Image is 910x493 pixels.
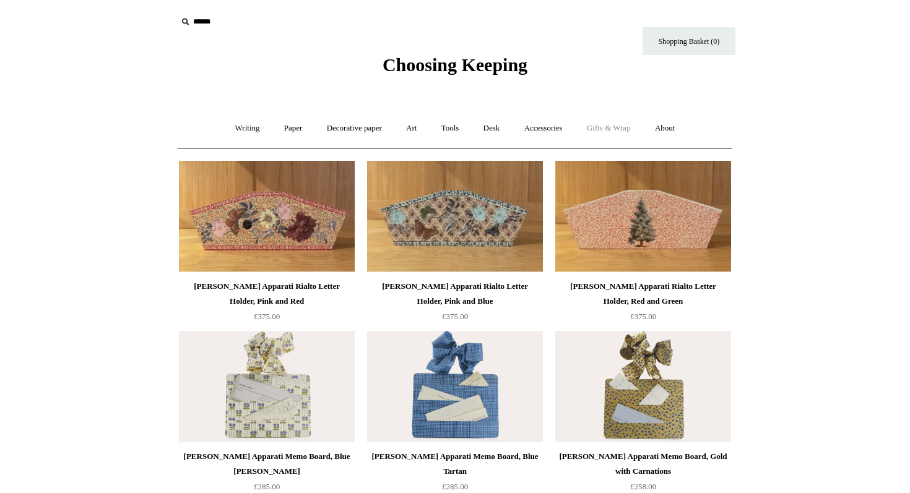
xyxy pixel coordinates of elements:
[254,482,280,491] span: £285.00
[383,54,527,75] span: Choosing Keeping
[558,449,728,479] div: [PERSON_NAME] Apparati Memo Board, Gold with Carnations
[430,112,470,145] a: Tools
[576,112,642,145] a: Gifts & Wrap
[555,331,731,442] img: Scanlon Apparati Memo Board, Gold with Carnations
[555,279,731,330] a: [PERSON_NAME] Apparati Rialto Letter Holder, Red and Green £375.00
[558,279,728,309] div: [PERSON_NAME] Apparati Rialto Letter Holder, Red and Green
[383,64,527,73] a: Choosing Keeping
[442,482,468,491] span: £285.00
[179,331,355,442] img: Scanlon Apparati Memo Board, Blue Berry
[254,312,280,321] span: £375.00
[630,312,656,321] span: £375.00
[442,312,468,321] span: £375.00
[513,112,574,145] a: Accessories
[367,161,543,272] a: Scanlon Apparati Rialto Letter Holder, Pink and Blue Scanlon Apparati Rialto Letter Holder, Pink ...
[370,449,540,479] div: [PERSON_NAME] Apparati Memo Board, Blue Tartan
[367,331,543,442] img: Scanlon Apparati Memo Board, Blue Tartan
[182,449,352,479] div: [PERSON_NAME] Apparati Memo Board, Blue [PERSON_NAME]
[472,112,511,145] a: Desk
[179,161,355,272] a: Scanlon Apparati Rialto Letter Holder, Pink and Red Scanlon Apparati Rialto Letter Holder, Pink a...
[643,27,735,55] a: Shopping Basket (0)
[630,482,656,491] span: £258.00
[555,161,731,272] a: Scanlon Apparati Rialto Letter Holder, Red and Green Scanlon Apparati Rialto Letter Holder, Red a...
[316,112,393,145] a: Decorative paper
[273,112,314,145] a: Paper
[367,279,543,330] a: [PERSON_NAME] Apparati Rialto Letter Holder, Pink and Blue £375.00
[182,279,352,309] div: [PERSON_NAME] Apparati Rialto Letter Holder, Pink and Red
[367,331,543,442] a: Scanlon Apparati Memo Board, Blue Tartan Scanlon Apparati Memo Board, Blue Tartan
[555,331,731,442] a: Scanlon Apparati Memo Board, Gold with Carnations Scanlon Apparati Memo Board, Gold with Carnations
[224,112,271,145] a: Writing
[644,112,687,145] a: About
[370,279,540,309] div: [PERSON_NAME] Apparati Rialto Letter Holder, Pink and Blue
[179,331,355,442] a: Scanlon Apparati Memo Board, Blue Berry Scanlon Apparati Memo Board, Blue Berry
[179,279,355,330] a: [PERSON_NAME] Apparati Rialto Letter Holder, Pink and Red £375.00
[395,112,428,145] a: Art
[367,161,543,272] img: Scanlon Apparati Rialto Letter Holder, Pink and Blue
[555,161,731,272] img: Scanlon Apparati Rialto Letter Holder, Red and Green
[179,161,355,272] img: Scanlon Apparati Rialto Letter Holder, Pink and Red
